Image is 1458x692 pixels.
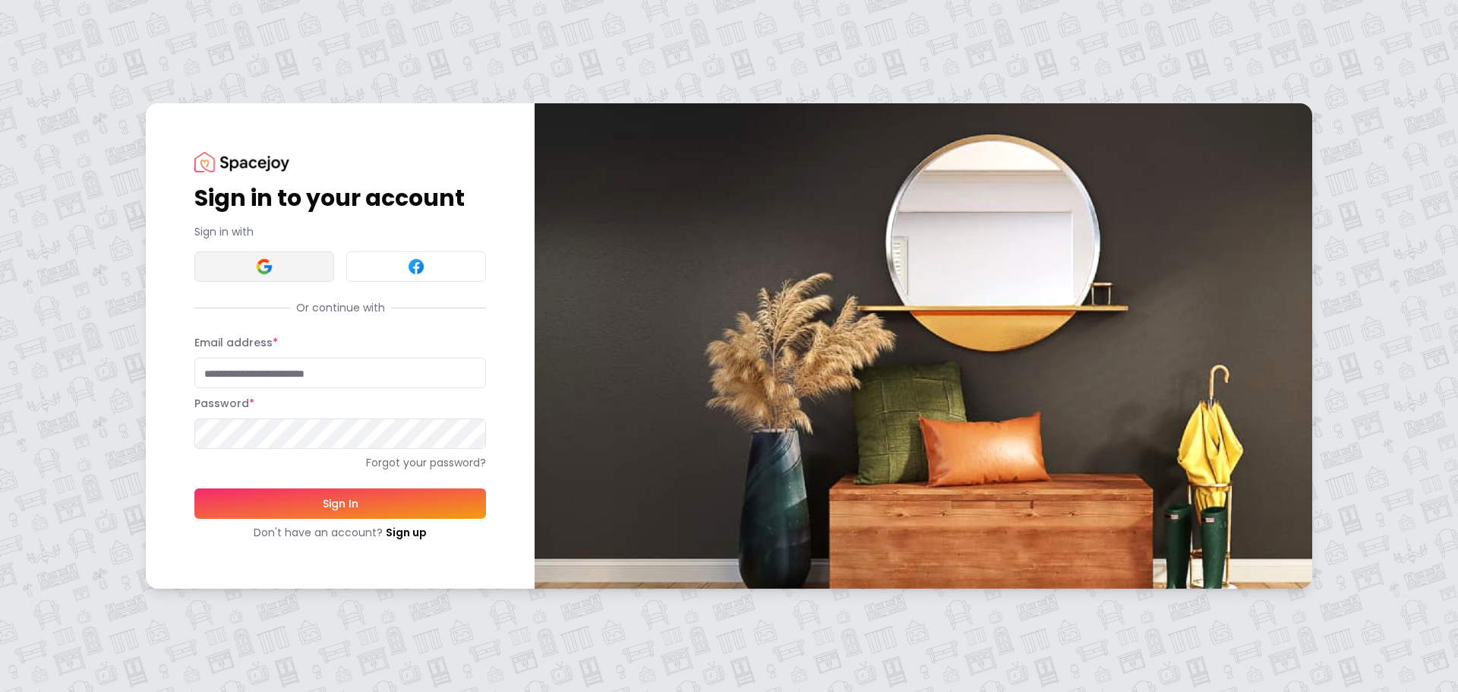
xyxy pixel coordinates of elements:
[194,152,289,172] img: Spacejoy Logo
[194,185,486,212] h1: Sign in to your account
[535,103,1312,589] img: banner
[194,455,486,470] a: Forgot your password?
[386,525,427,540] a: Sign up
[290,300,391,315] span: Or continue with
[407,258,425,276] img: Facebook signin
[194,224,486,239] p: Sign in with
[255,258,273,276] img: Google signin
[194,525,486,540] div: Don't have an account?
[194,335,278,350] label: Email address
[194,488,486,519] button: Sign In
[194,396,254,411] label: Password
